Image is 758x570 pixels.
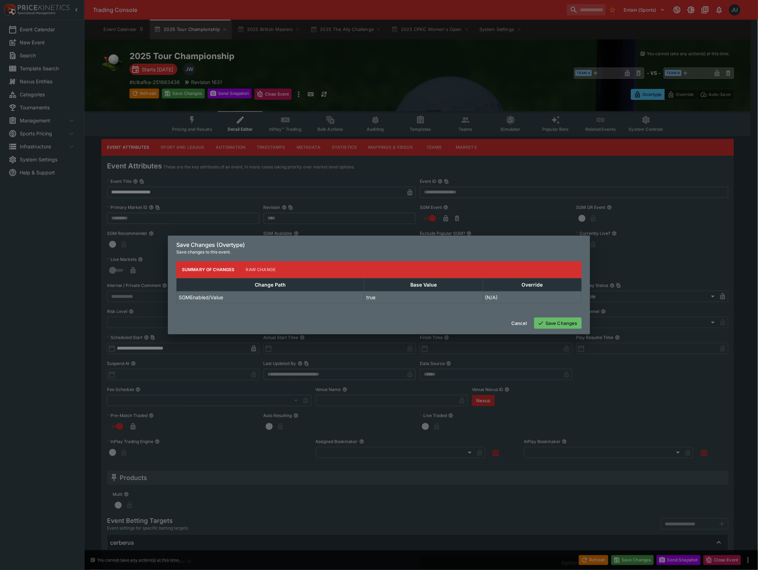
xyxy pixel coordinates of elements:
th: Change Path [177,278,364,291]
td: (N/A) [483,291,581,303]
button: Save Changes [534,318,582,329]
h6: Save Changes (Overtype) [176,241,582,249]
th: Base Value [364,278,483,291]
p: SGMEnabled/Value [179,294,223,301]
button: Summary of Changes [176,261,240,278]
td: true [364,291,483,303]
button: Raw Change [240,261,282,278]
th: Override [483,278,581,291]
button: Cancel [507,318,531,329]
p: Save changes to this event. [176,249,582,256]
